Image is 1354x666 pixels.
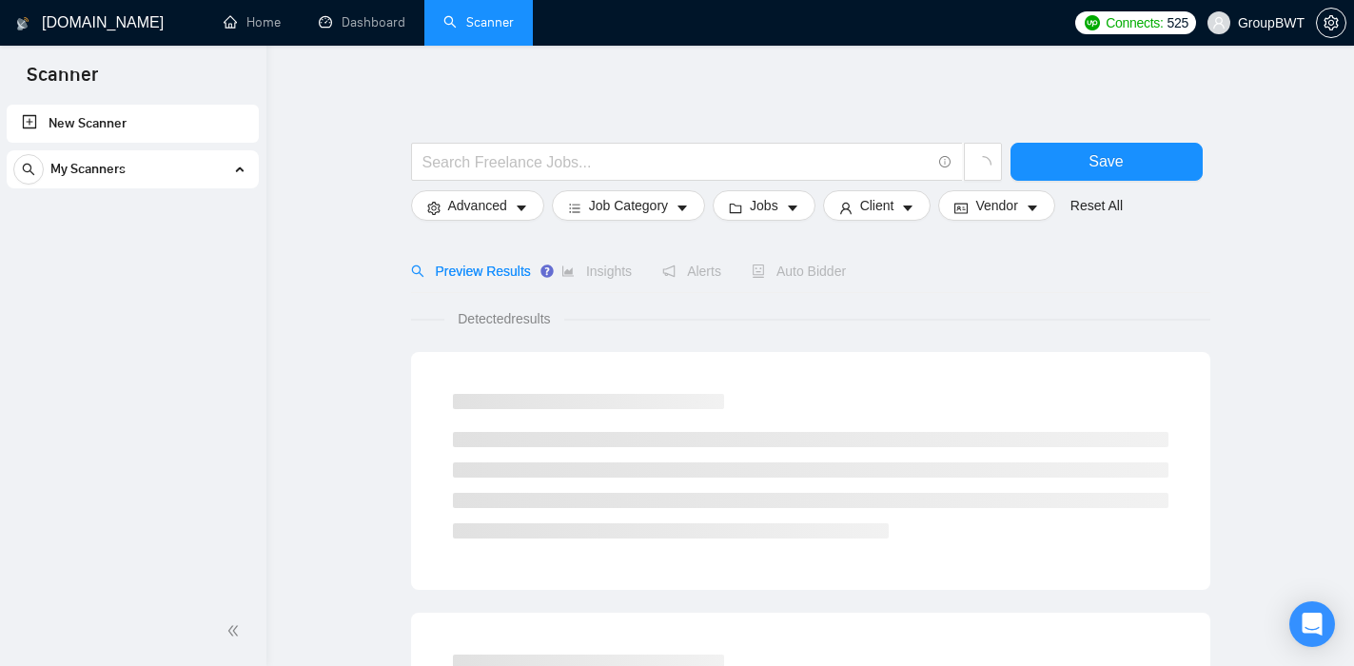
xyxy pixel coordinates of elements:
span: area-chart [561,264,575,278]
span: Save [1089,149,1123,173]
span: Jobs [750,195,778,216]
span: Insights [561,264,632,279]
span: caret-down [786,201,799,215]
a: dashboardDashboard [319,14,405,30]
a: New Scanner [22,105,244,143]
span: Vendor [975,195,1017,216]
li: My Scanners [7,150,259,196]
span: setting [1317,15,1345,30]
span: robot [752,264,765,278]
span: caret-down [676,201,689,215]
span: Preview Results [411,264,531,279]
div: Tooltip anchor [539,263,556,280]
span: loading [974,156,991,173]
span: folder [729,201,742,215]
span: Detected results [444,308,563,329]
span: caret-down [901,201,914,215]
span: Scanner [11,61,113,101]
button: userClientcaret-down [823,190,932,221]
span: user [1212,16,1226,29]
button: setting [1316,8,1346,38]
button: settingAdvancedcaret-down [411,190,544,221]
span: double-left [226,621,245,640]
span: notification [662,264,676,278]
span: Advanced [448,195,507,216]
span: Client [860,195,894,216]
button: search [13,154,44,185]
span: info-circle [939,156,952,168]
span: bars [568,201,581,215]
span: search [411,264,424,278]
button: Save [1011,143,1203,181]
button: idcardVendorcaret-down [938,190,1054,221]
a: Reset All [1070,195,1123,216]
a: setting [1316,15,1346,30]
a: searchScanner [443,14,514,30]
span: search [14,163,43,176]
span: Alerts [662,264,721,279]
img: upwork-logo.png [1085,15,1100,30]
input: Search Freelance Jobs... [422,150,931,174]
span: idcard [954,201,968,215]
button: folderJobscaret-down [713,190,815,221]
span: Auto Bidder [752,264,846,279]
span: Connects: [1106,12,1163,33]
a: homeHome [224,14,281,30]
span: Job Category [589,195,668,216]
span: caret-down [1026,201,1039,215]
div: Open Intercom Messenger [1289,601,1335,647]
button: barsJob Categorycaret-down [552,190,705,221]
img: logo [16,9,29,39]
li: New Scanner [7,105,259,143]
span: caret-down [515,201,528,215]
span: setting [427,201,441,215]
span: My Scanners [50,150,126,188]
span: 525 [1168,12,1188,33]
span: user [839,201,853,215]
